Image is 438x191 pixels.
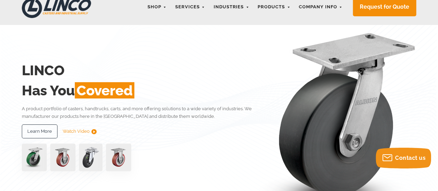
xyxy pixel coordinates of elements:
[91,129,97,134] img: subtract.png
[172,0,208,14] a: Services
[22,144,46,171] img: pn3orx8a-94725-1-1-.png
[376,148,431,168] button: Contact us
[79,144,102,171] img: lvwpp200rst849959jpg-30522-removebg-preview-1.png
[295,0,346,14] a: Company Info
[254,0,294,14] a: Products
[22,80,257,101] h2: Has You
[144,0,170,14] a: Shop
[106,144,131,171] img: capture-59611-removebg-preview-1.png
[210,0,252,14] a: Industries
[50,144,75,171] img: capture-59611-removebg-preview-1.png
[22,60,257,80] h2: LINCO
[75,82,134,98] span: Covered
[22,105,257,120] p: A product portfolio of casters, handtrucks, carts, and more offering solutions to a wide variety ...
[22,124,57,138] a: Learn More
[63,124,97,138] a: Watch Video
[395,155,426,161] span: Contact us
